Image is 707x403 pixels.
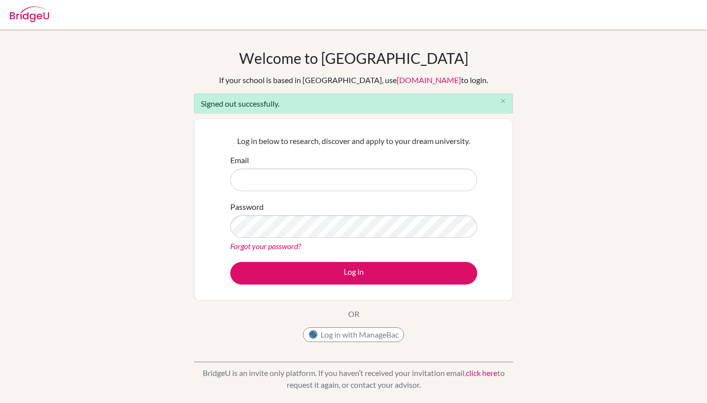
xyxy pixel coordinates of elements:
a: click here [466,368,497,377]
a: Forgot your password? [230,241,301,251]
button: Log in with ManageBac [303,327,404,342]
h1: Welcome to [GEOGRAPHIC_DATA] [239,49,468,67]
i: close [499,97,507,105]
div: Signed out successfully. [194,93,513,114]
p: OR [348,308,359,320]
label: Email [230,154,249,166]
button: Close [493,94,513,109]
img: Bridge-U [10,6,49,22]
p: BridgeU is an invite only platform. If you haven’t received your invitation email, to request it ... [194,367,513,391]
button: Log in [230,262,477,285]
p: Log in below to research, discover and apply to your dream university. [230,135,477,147]
div: If your school is based in [GEOGRAPHIC_DATA], use to login. [219,74,488,86]
label: Password [230,201,264,213]
a: [DOMAIN_NAME] [397,75,461,85]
